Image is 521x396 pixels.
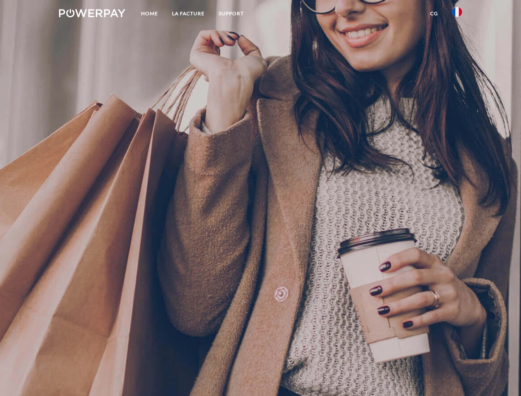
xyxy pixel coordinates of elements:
[423,6,445,21] a: CG
[134,6,165,21] a: Home
[165,6,212,21] a: LA FACTURE
[212,6,251,21] a: Support
[452,7,462,17] img: fr
[59,9,125,17] img: logo-powerpay-white.svg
